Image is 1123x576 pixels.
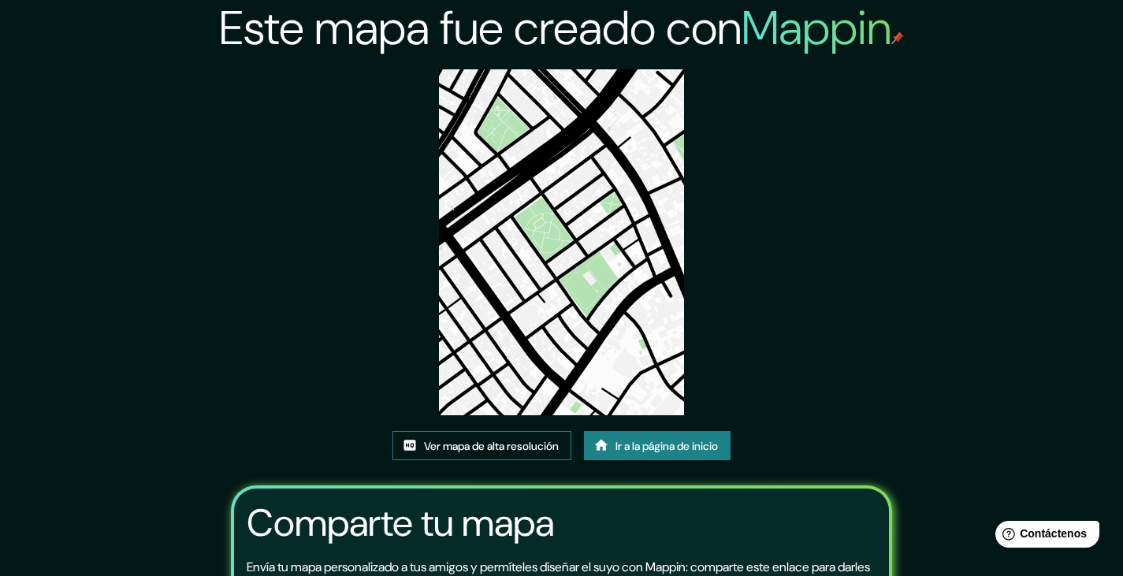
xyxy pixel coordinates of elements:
[983,515,1106,559] iframe: Lanzador de widgets de ayuda
[439,69,683,415] img: created-map
[424,439,559,453] font: Ver mapa de alta resolución
[247,498,554,548] font: Comparte tu mapa
[584,431,731,461] a: Ir a la página de inicio
[392,431,571,461] a: Ver mapa de alta resolución
[891,32,904,44] img: pin de mapeo
[615,439,718,453] font: Ir a la página de inicio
